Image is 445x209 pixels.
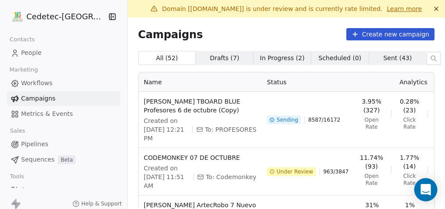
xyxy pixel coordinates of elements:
[72,200,122,207] a: Help & Support
[11,9,100,24] button: Cedetec-[GEOGRAPHIC_DATA]
[7,137,120,151] a: Pipelines
[12,11,23,22] img: IMAGEN%2010%20A%C3%83%C2%91OS.png
[414,178,438,202] div: Open Intercom Messenger
[359,97,384,115] span: 3.95% (327)
[6,63,42,76] span: Marketing
[398,173,421,187] span: Click Rate
[383,54,412,63] span: Sent ( 43 )
[7,183,120,197] a: Apps
[398,97,421,115] span: 0.28% (23)
[205,125,256,134] span: To: PROFESORES
[21,185,36,195] span: Apps
[398,116,421,130] span: Click Rate
[206,173,256,181] span: To: Codemonkey
[138,28,203,40] span: Campaigns
[7,46,120,60] a: People
[359,116,384,130] span: Open Rate
[6,124,29,137] span: Sales
[359,173,384,187] span: Open Rate
[210,54,239,63] span: Drafts ( 7 )
[387,4,422,13] a: Learn more
[144,97,257,115] span: [PERSON_NAME] TBOARD BLUE Profesores 6 de octubre (Copy)
[359,153,384,171] span: 11.74% (93)
[81,200,122,207] span: Help & Support
[398,153,421,171] span: 1.77% (14)
[139,72,262,92] th: Name
[6,33,39,46] span: Contacts
[346,28,434,40] button: Create new campaign
[7,91,120,106] a: Campaigns
[7,76,120,90] a: Workflows
[6,170,28,183] span: Tools
[276,116,298,123] span: Sending
[21,140,48,149] span: Pipelines
[262,72,354,92] th: Status
[21,48,42,58] span: People
[308,116,340,123] span: 8587 / 16172
[260,54,305,63] span: In Progress ( 2 )
[21,155,54,164] span: Sequences
[7,107,120,121] a: Metrics & Events
[21,109,73,119] span: Metrics & Events
[144,116,189,143] span: Created on [DATE] 12:21 PM
[58,155,75,164] span: Beta
[21,79,53,88] span: Workflows
[21,94,55,103] span: Campaigns
[162,5,382,12] span: Domain [[DOMAIN_NAME]] is under review and is currently rate limited.
[319,54,362,63] span: Scheduled ( 0 )
[7,152,120,167] a: SequencesBeta
[26,11,105,22] span: Cedetec-[GEOGRAPHIC_DATA]
[276,168,313,175] span: Under Review
[144,153,257,162] span: CODEMONKEY 07 DE OCTUBRE
[323,168,349,175] span: 963 / 3847
[144,164,190,190] span: Created on [DATE] 11:51 AM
